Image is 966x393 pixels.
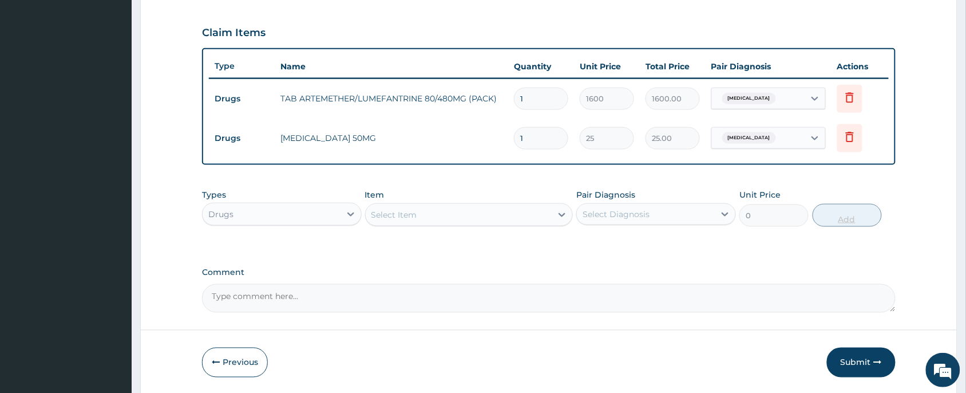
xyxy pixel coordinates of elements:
div: Select Diagnosis [583,209,650,220]
h3: Claim Items [202,27,266,40]
th: Unit Price [574,55,640,78]
label: Comment [202,268,896,278]
th: Quantity [508,55,574,78]
button: Submit [827,348,896,378]
button: Add [813,204,882,227]
button: Previous [202,348,268,378]
div: Minimize live chat window [188,6,215,33]
th: Type [209,56,275,77]
label: Pair Diagnosis [576,189,635,201]
span: [MEDICAL_DATA] [722,132,776,144]
td: Drugs [209,88,275,109]
td: TAB ARTEMETHER/LUMEFANTRINE 80/480MG (PACK) [275,87,508,110]
span: We're online! [66,121,158,237]
img: d_794563401_company_1708531726252_794563401 [21,57,46,86]
td: [MEDICAL_DATA] 50MG [275,127,508,150]
label: Item [365,189,385,201]
label: Unit Price [739,189,781,201]
th: Pair Diagnosis [706,55,832,78]
td: Drugs [209,128,275,149]
div: Chat with us now [60,64,192,79]
div: Drugs [208,209,233,220]
th: Total Price [640,55,706,78]
th: Actions [832,55,889,78]
label: Types [202,190,226,200]
div: Select Item [371,209,417,221]
th: Name [275,55,508,78]
textarea: Type your message and hit 'Enter' [6,267,218,307]
span: [MEDICAL_DATA] [722,93,776,104]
